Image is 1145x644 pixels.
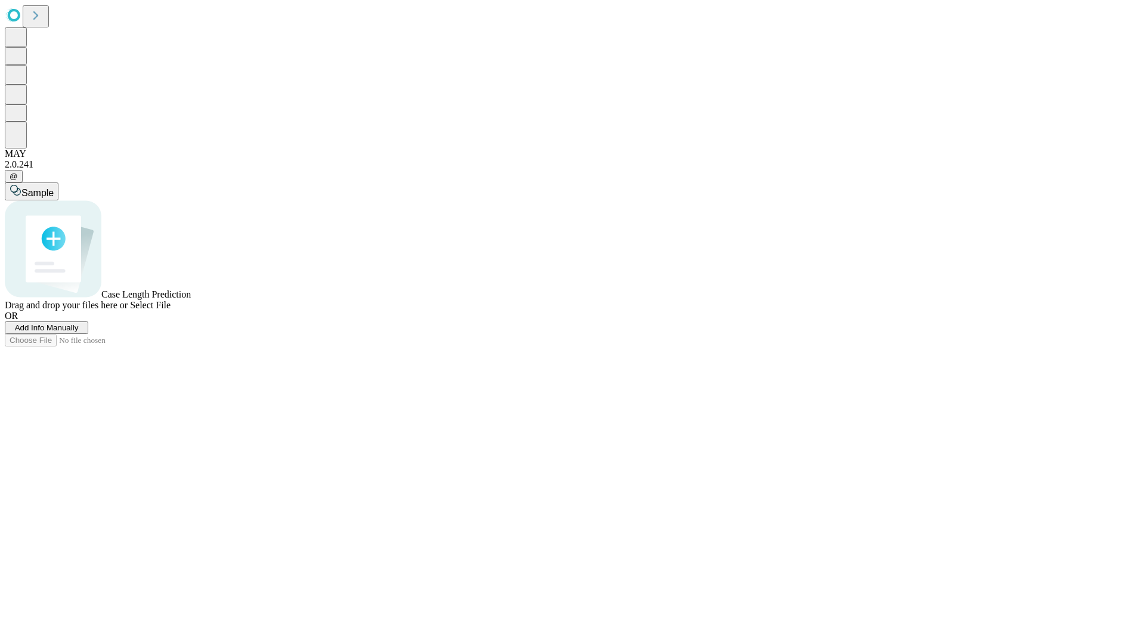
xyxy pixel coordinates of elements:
span: Select File [130,300,171,310]
span: Sample [21,188,54,198]
div: MAY [5,148,1140,159]
span: Case Length Prediction [101,289,191,299]
span: Add Info Manually [15,323,79,332]
button: @ [5,170,23,182]
span: Drag and drop your files here or [5,300,128,310]
button: Add Info Manually [5,321,88,334]
div: 2.0.241 [5,159,1140,170]
button: Sample [5,182,58,200]
span: OR [5,311,18,321]
span: @ [10,172,18,181]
